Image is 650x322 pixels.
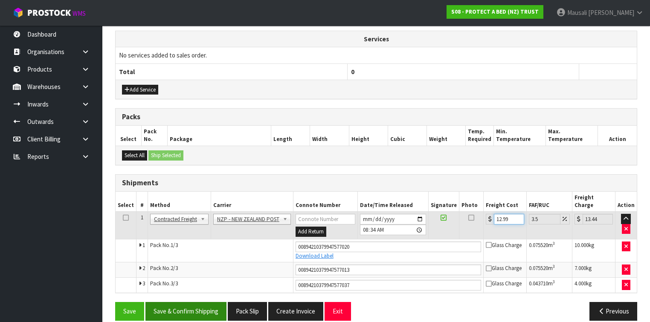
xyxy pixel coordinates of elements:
[142,241,145,249] span: 1
[529,264,548,272] span: 0.075520
[122,179,630,187] h3: Shipments
[466,126,494,146] th: Temp. Required
[148,192,211,212] th: Method
[527,278,572,293] td: m
[141,214,143,221] span: 1
[116,47,637,63] td: No services added to sales order.
[553,264,555,269] sup: 3
[296,264,481,275] input: Connote Number
[27,7,71,18] span: ProStock
[427,126,466,146] th: Weight
[310,126,349,146] th: Width
[598,126,637,146] th: Action
[148,239,293,262] td: Pack No.
[148,278,293,293] td: Pack No.
[296,227,326,237] button: Add Return
[529,214,560,224] input: Freight Adjustment
[575,280,586,287] span: 4.000
[122,113,630,121] h3: Packs
[546,126,598,146] th: Max. Temperature
[325,302,351,320] button: Exit
[572,278,615,293] td: kg
[589,302,637,320] button: Previous
[486,280,522,287] span: Glass Charge
[171,264,178,272] span: 2/3
[588,9,634,17] span: [PERSON_NAME]
[572,192,615,212] th: Freight Charge
[572,239,615,262] td: kg
[122,85,158,95] button: Add Service
[271,126,310,146] th: Length
[572,262,615,278] td: kg
[527,239,572,262] td: m
[447,5,543,19] a: S08 - PROTECT A BED (NZ) TRUST
[293,192,357,212] th: Connote Number
[116,63,347,80] th: Total
[116,31,637,47] th: Services
[388,126,427,146] th: Cubic
[211,192,293,212] th: Carrier
[296,252,334,259] a: Download Label
[527,262,572,278] td: m
[168,126,271,146] th: Package
[349,126,388,146] th: Height
[116,126,142,146] th: Select
[494,214,524,224] input: Freight Cost
[268,302,323,320] button: Create Invoice
[428,192,459,212] th: Signature
[529,280,548,287] span: 0.043710
[358,192,429,212] th: Date/Time Released
[116,192,136,212] th: Select
[494,126,546,146] th: Min. Temperature
[142,280,145,287] span: 3
[575,264,586,272] span: 7.000
[145,302,226,320] button: Save & Confirm Shipping
[486,264,522,272] span: Glass Charge
[583,214,613,224] input: Freight Charge
[136,192,148,212] th: #
[73,9,86,17] small: WMS
[615,192,637,212] th: Action
[171,241,178,249] span: 1/3
[122,150,147,161] button: Select All
[142,264,145,272] span: 2
[171,280,178,287] span: 3/3
[553,279,555,285] sup: 3
[567,9,587,17] span: Mausali
[296,241,481,252] input: Connote Number
[296,214,355,224] input: Connote Number
[154,214,197,224] span: Contracted Freight
[529,241,548,249] span: 0.075520
[351,68,354,76] span: 0
[148,262,293,278] td: Pack No.
[296,280,481,290] input: Connote Number
[228,302,267,320] button: Pack Slip
[553,241,555,246] sup: 3
[451,8,539,15] strong: S08 - PROTECT A BED (NZ) TRUST
[486,241,522,249] span: Glass Charge
[142,126,168,146] th: Pack No.
[148,150,183,161] button: Ship Selected
[115,302,144,320] button: Save
[484,192,527,212] th: Freight Cost
[217,214,279,224] span: NZP - NEW ZEALAND POST
[575,241,589,249] span: 10.000
[527,192,572,212] th: FAF/RUC
[13,7,23,18] img: cube-alt.png
[459,192,483,212] th: Photo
